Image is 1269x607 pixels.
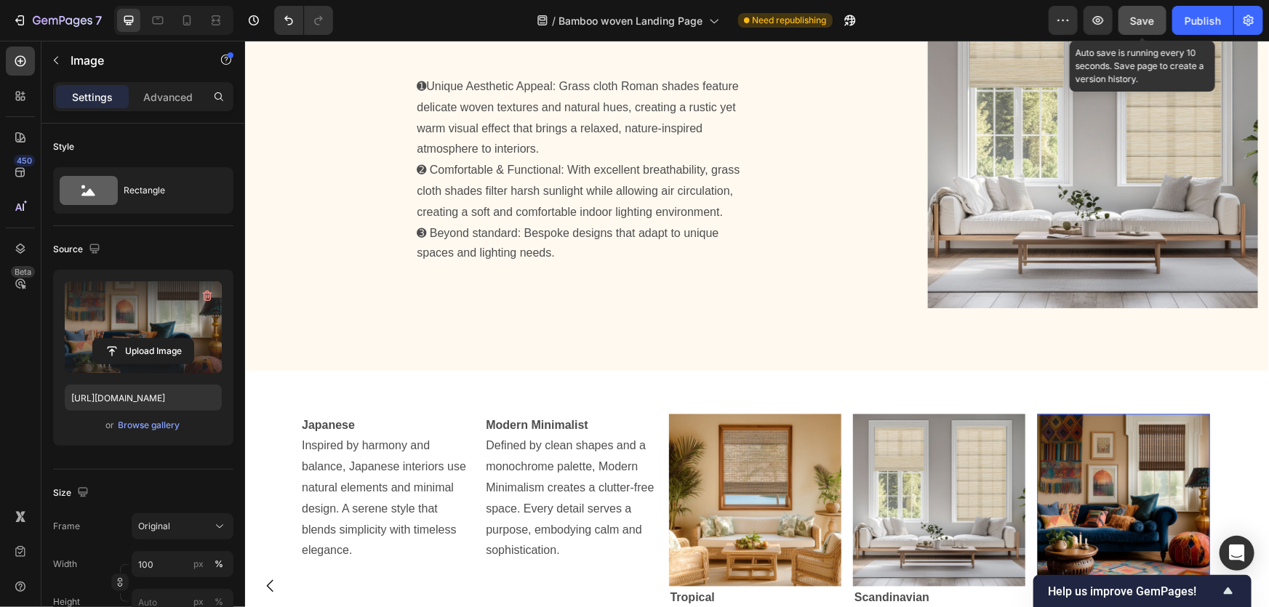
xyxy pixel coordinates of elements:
[425,551,470,563] strong: Tropical
[6,6,108,35] button: 7
[190,555,207,573] button: %
[193,558,204,571] div: px
[53,240,103,260] div: Source
[609,551,684,563] strong: Scandinavian
[1131,15,1155,27] span: Save
[5,525,46,566] button: Carousel Back Arrow
[978,525,1019,566] button: Carousel Next Arrow
[106,417,115,434] span: or
[95,12,102,29] p: 7
[132,551,233,577] input: px%
[1118,6,1166,35] button: Save
[53,558,77,571] label: Width
[553,13,556,28] span: /
[1185,13,1221,28] div: Publish
[57,375,226,522] p: Inspired by harmony and balance, Japanese interiors use natural elements and minimal design. A se...
[1172,6,1233,35] button: Publish
[118,418,181,433] button: Browse gallery
[753,14,827,27] span: Need republishing
[53,140,74,153] div: Style
[53,520,80,533] label: Frame
[792,374,964,546] img: SW_204-03_abad3dfb-ef92-430e-8f13-c002c5b80e6a.jpg
[241,375,410,522] p: Defined by clean shapes and a monochrome palette, Modern Minimalism creates a clutter-free space....
[11,266,35,278] div: Beta
[143,89,193,105] p: Advanced
[92,338,194,364] button: Upload Image
[132,513,233,539] button: Original
[424,374,596,546] img: SW_74-03-M_9901df21-71f7-4f8e-ac0d-53d914a35dfc.jpg
[119,419,180,432] div: Browse gallery
[210,555,228,573] button: px
[274,6,333,35] div: Undo/Redo
[53,483,92,503] div: Size
[57,379,110,391] strong: Japanese
[14,155,35,166] div: 450
[1220,536,1254,571] div: Open Intercom Messenger
[1048,584,1220,598] span: Help us improve GemPages!
[215,558,223,571] div: %
[72,89,113,105] p: Settings
[124,174,212,207] div: Rectangle
[71,52,194,69] p: Image
[1048,582,1237,600] button: Show survey - Help us improve GemPages!
[65,385,222,411] input: https://example.com/image.jpg
[559,13,703,28] span: Bamboo woven Landing Page
[810,553,841,566] div: Image
[245,41,1269,607] iframe: Design area
[608,374,780,546] img: gempages_575393468029862431-b645dc70-7a5a-4291-8231-b713b148d291.jpg
[241,379,343,391] strong: Modern Minimalist
[138,520,170,533] span: Original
